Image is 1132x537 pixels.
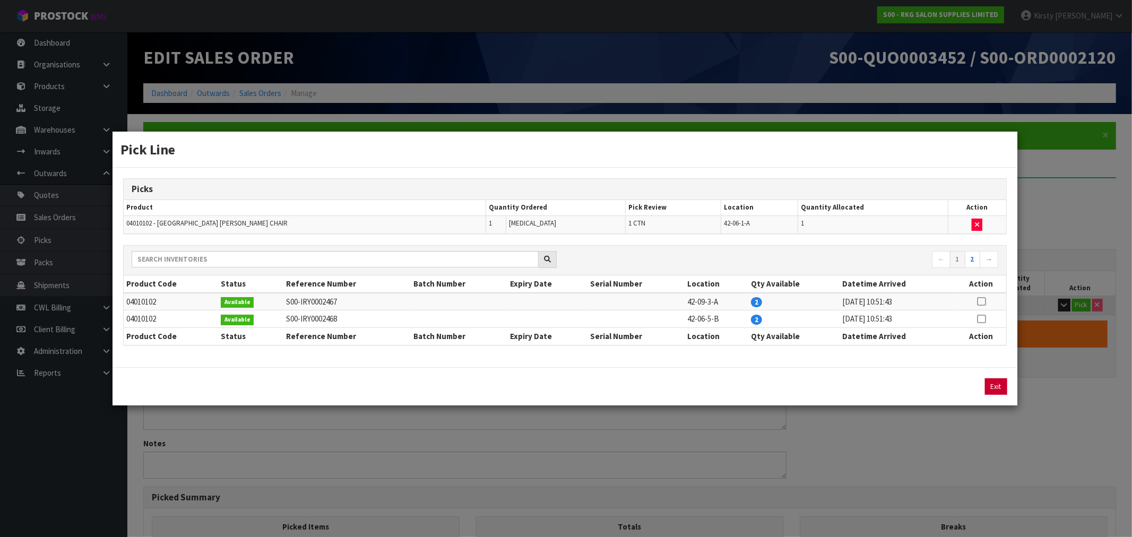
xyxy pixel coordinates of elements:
h3: Picks [132,184,998,194]
a: → [980,251,998,268]
span: Available [221,315,254,325]
span: 1 CTN [628,219,645,228]
td: [DATE] 10:51:43 [840,293,957,310]
th: Action [957,275,1006,292]
span: 42-06-1-A [724,219,750,228]
td: S00-IRY0002467 [283,293,411,310]
th: Status [218,275,283,292]
th: Location [721,200,798,215]
td: 42-09-3-A [685,293,748,310]
th: Location [685,328,748,345]
th: Serial Number [587,328,685,345]
th: Expiry Date [508,328,588,345]
th: Quantity Ordered [486,200,626,215]
th: Product [124,200,486,215]
th: Action [957,328,1006,345]
th: Batch Number [411,328,508,345]
nav: Page navigation [573,251,998,270]
span: 1 [801,219,804,228]
th: Reference Number [283,275,411,292]
h3: Pick Line [120,140,1009,159]
th: Pick Review [625,200,721,215]
td: [DATE] 10:51:43 [840,310,957,328]
td: 04010102 [124,310,218,328]
span: 1 [489,219,492,228]
a: ← [932,251,950,268]
span: 2 [751,315,762,325]
th: Status [218,328,283,345]
th: Product Code [124,275,218,292]
th: Qty Available [748,328,840,345]
th: Expiry Date [508,275,588,292]
a: 2 [965,251,980,268]
span: 04010102 - [GEOGRAPHIC_DATA] [PERSON_NAME] CHAIR [126,219,288,228]
td: 04010102 [124,293,218,310]
input: Search inventories [132,251,539,267]
th: Serial Number [587,275,685,292]
th: Qty Available [748,275,840,292]
td: S00-IRY0002468 [283,310,411,328]
a: 1 [950,251,965,268]
th: Location [685,275,748,292]
th: Batch Number [411,275,508,292]
button: Exit [985,378,1007,395]
span: Available [221,297,254,308]
th: Quantity Allocated [798,200,948,215]
th: Reference Number [283,328,411,345]
th: Action [948,200,1006,215]
th: Datetime Arrived [840,328,957,345]
td: 42-06-5-B [685,310,748,328]
span: 2 [751,297,762,307]
th: Product Code [124,328,218,345]
span: [MEDICAL_DATA] [509,219,556,228]
th: Datetime Arrived [840,275,957,292]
